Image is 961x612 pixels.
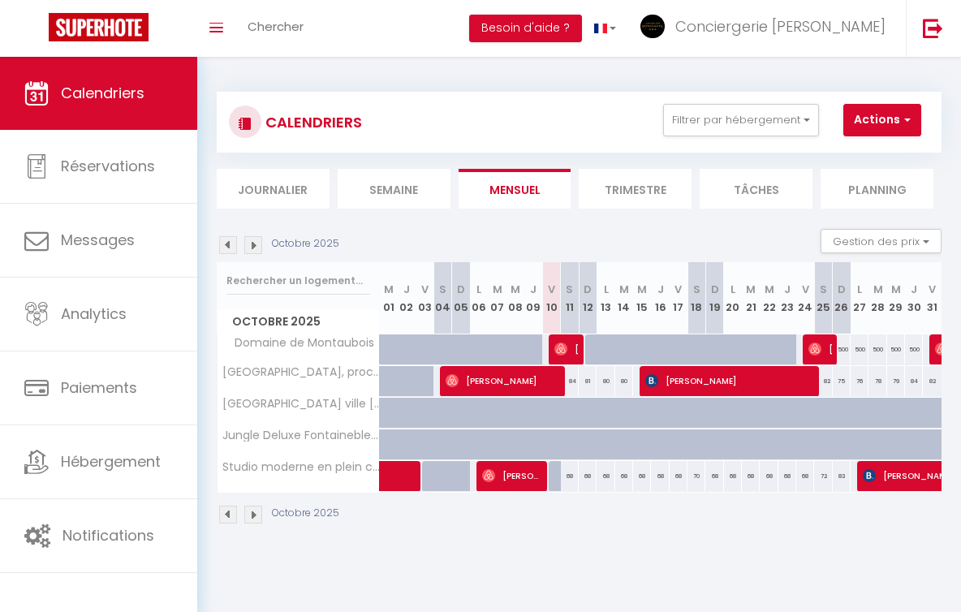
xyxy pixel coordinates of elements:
li: Mensuel [459,169,571,209]
span: Conciergerie [PERSON_NAME] [675,16,886,37]
div: 68 [615,461,633,491]
div: 68 [597,461,614,491]
span: [PERSON_NAME] [808,334,832,364]
abbr: M [493,282,502,297]
div: 78 [868,366,886,396]
abbr: M [765,282,774,297]
span: [GEOGRAPHIC_DATA], proche [GEOGRAPHIC_DATA] [220,366,382,378]
div: 68 [742,461,760,491]
div: 70 [687,461,705,491]
div: 72 [814,461,832,491]
span: Notifications [62,525,154,545]
abbr: D [457,282,465,297]
span: Domaine de Montaubois [220,334,378,352]
th: 07 [488,262,506,334]
abbr: M [384,282,394,297]
abbr: M [511,282,520,297]
div: 83 [833,461,851,491]
th: 02 [398,262,416,334]
abbr: M [891,282,901,297]
th: 17 [670,262,687,334]
th: 05 [452,262,470,334]
abbr: J [784,282,791,297]
th: 15 [633,262,651,334]
span: [PERSON_NAME] [645,365,812,396]
th: 04 [433,262,451,334]
th: 16 [651,262,669,334]
th: 24 [796,262,814,334]
th: 08 [506,262,524,334]
li: Trimestre [579,169,692,209]
li: Journalier [217,169,330,209]
abbr: V [421,282,429,297]
div: 84 [905,366,923,396]
div: 80 [615,366,633,396]
button: Actions [843,104,921,136]
span: Chercher [248,18,304,35]
div: 500 [851,334,868,364]
div: 82 [814,366,832,396]
th: 14 [615,262,633,334]
abbr: M [637,282,647,297]
div: 68 [796,461,814,491]
div: 68 [670,461,687,491]
span: Hébergement [61,451,161,472]
span: [PERSON_NAME] [446,365,558,396]
abbr: S [566,282,573,297]
th: 01 [380,262,398,334]
span: Paiements [61,377,137,398]
th: 11 [561,262,579,334]
div: 68 [705,461,723,491]
div: 82 [923,366,942,396]
abbr: V [802,282,809,297]
abbr: D [584,282,592,297]
th: 27 [851,262,868,334]
th: 31 [923,262,942,334]
abbr: J [403,282,410,297]
th: 29 [887,262,905,334]
span: [PERSON_NAME] [482,460,541,491]
div: 68 [561,461,579,491]
img: Super Booking [49,13,149,41]
abbr: V [929,282,936,297]
div: 500 [887,334,905,364]
div: 76 [851,366,868,396]
th: 30 [905,262,923,334]
abbr: D [711,282,719,297]
div: 68 [778,461,796,491]
abbr: J [530,282,537,297]
th: 26 [833,262,851,334]
abbr: J [657,282,664,297]
abbr: M [746,282,756,297]
abbr: D [838,282,846,297]
abbr: V [548,282,555,297]
th: 19 [705,262,723,334]
li: Semaine [338,169,450,209]
th: 25 [814,262,832,334]
div: 68 [633,461,651,491]
th: 03 [416,262,433,334]
th: 28 [868,262,886,334]
div: 84 [561,366,579,396]
th: 20 [724,262,742,334]
div: 81 [579,366,597,396]
img: ... [640,15,665,38]
div: 500 [905,334,923,364]
abbr: L [857,282,862,297]
th: 06 [470,262,488,334]
div: 75 [833,366,851,396]
abbr: S [439,282,446,297]
span: Messages [61,230,135,250]
button: Gestion des prix [821,229,942,253]
button: Besoin d'aide ? [469,15,582,42]
input: Rechercher un logement... [226,266,370,295]
li: Tâches [700,169,812,209]
span: Octobre 2025 [218,310,379,334]
th: 09 [524,262,542,334]
abbr: J [911,282,917,297]
div: 500 [833,334,851,364]
span: Jungle Deluxe Fontainebleau #INSEAD #CHATEAU [220,429,382,442]
abbr: L [604,282,609,297]
th: 21 [742,262,760,334]
button: Filtrer par hébergement [663,104,819,136]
